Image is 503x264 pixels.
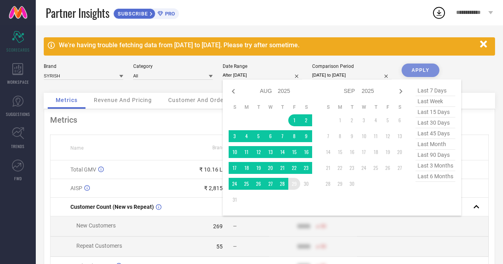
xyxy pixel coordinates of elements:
[76,222,116,229] span: New Customers
[216,243,223,250] div: 55
[416,128,455,139] span: last 45 days
[241,178,252,190] td: Mon Aug 25 2025
[346,178,358,190] td: Tue Sep 30 2025
[233,224,237,229] span: —
[416,160,455,171] span: last 3 months
[44,64,123,69] div: Brand
[46,5,109,21] span: Partner Insights
[382,114,394,126] td: Fri Sep 05 2025
[276,146,288,158] td: Thu Aug 14 2025
[276,178,288,190] td: Thu Aug 28 2025
[346,146,358,158] td: Tue Sep 16 2025
[163,11,175,17] span: PRO
[358,130,370,142] td: Wed Sep 10 2025
[288,104,300,110] th: Friday
[312,64,392,69] div: Comparison Period
[322,178,334,190] td: Sun Sep 28 2025
[264,146,276,158] td: Wed Aug 13 2025
[297,223,310,229] div: 9999
[288,114,300,126] td: Fri Aug 01 2025
[70,185,82,191] span: AISP
[382,162,394,174] td: Fri Sep 26 2025
[204,185,223,191] div: ₹ 2,815
[7,79,29,85] span: WORKSPACE
[252,130,264,142] td: Tue Aug 05 2025
[382,146,394,158] td: Fri Sep 19 2025
[223,64,302,69] div: Date Range
[334,104,346,110] th: Monday
[70,166,96,173] span: Total GMV
[346,104,358,110] th: Tuesday
[252,146,264,158] td: Tue Aug 12 2025
[322,146,334,158] td: Sun Sep 14 2025
[76,243,122,249] span: Repeat Customers
[334,178,346,190] td: Mon Sep 29 2025
[394,104,406,110] th: Saturday
[94,97,152,103] span: Revenue And Pricing
[133,64,213,69] div: Category
[334,130,346,142] td: Mon Sep 08 2025
[6,47,30,53] span: SCORECARDS
[322,162,334,174] td: Sun Sep 21 2025
[322,130,334,142] td: Sun Sep 07 2025
[334,162,346,174] td: Mon Sep 22 2025
[288,130,300,142] td: Fri Aug 08 2025
[300,130,312,142] td: Sat Aug 09 2025
[416,171,455,182] span: last 6 months
[241,146,252,158] td: Mon Aug 11 2025
[56,97,78,103] span: Metrics
[312,71,392,79] input: Select comparison period
[276,104,288,110] th: Thursday
[358,146,370,158] td: Wed Sep 17 2025
[394,130,406,142] td: Sat Sep 13 2025
[320,224,326,229] span: 50
[300,146,312,158] td: Sat Aug 16 2025
[264,104,276,110] th: Wednesday
[114,11,150,17] span: SUBSCRIBE
[334,146,346,158] td: Mon Sep 15 2025
[233,244,237,249] span: —
[168,97,229,103] span: Customer And Orders
[241,162,252,174] td: Mon Aug 18 2025
[252,162,264,174] td: Tue Aug 19 2025
[370,146,382,158] td: Thu Sep 18 2025
[382,130,394,142] td: Fri Sep 12 2025
[300,104,312,110] th: Saturday
[229,178,241,190] td: Sun Aug 24 2025
[370,162,382,174] td: Thu Sep 25 2025
[6,111,30,117] span: SUGGESTIONS
[288,146,300,158] td: Fri Aug 15 2025
[382,104,394,110] th: Friday
[416,150,455,160] span: last 90 days
[241,104,252,110] th: Monday
[59,41,476,49] div: We're having trouble fetching data from [DATE] to [DATE]. Please try after sometime.
[229,162,241,174] td: Sun Aug 17 2025
[394,162,406,174] td: Sat Sep 27 2025
[229,87,238,96] div: Previous month
[370,130,382,142] td: Thu Sep 11 2025
[394,114,406,126] td: Sat Sep 06 2025
[300,114,312,126] td: Sat Aug 02 2025
[416,107,455,118] span: last 15 days
[346,162,358,174] td: Tue Sep 23 2025
[416,139,455,150] span: last month
[264,162,276,174] td: Wed Aug 20 2025
[416,96,455,107] span: last week
[322,104,334,110] th: Sunday
[229,104,241,110] th: Sunday
[11,143,25,149] span: TRENDS
[358,104,370,110] th: Wednesday
[288,178,300,190] td: Fri Aug 29 2025
[276,162,288,174] td: Thu Aug 21 2025
[213,223,223,229] div: 269
[370,104,382,110] th: Thursday
[370,114,382,126] td: Thu Sep 04 2025
[346,130,358,142] td: Tue Sep 09 2025
[432,6,446,20] div: Open download list
[300,162,312,174] td: Sat Aug 23 2025
[50,115,489,125] div: Metrics
[416,118,455,128] span: last 30 days
[113,6,179,19] a: SUBSCRIBEPRO
[241,130,252,142] td: Mon Aug 04 2025
[14,175,22,181] span: FWD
